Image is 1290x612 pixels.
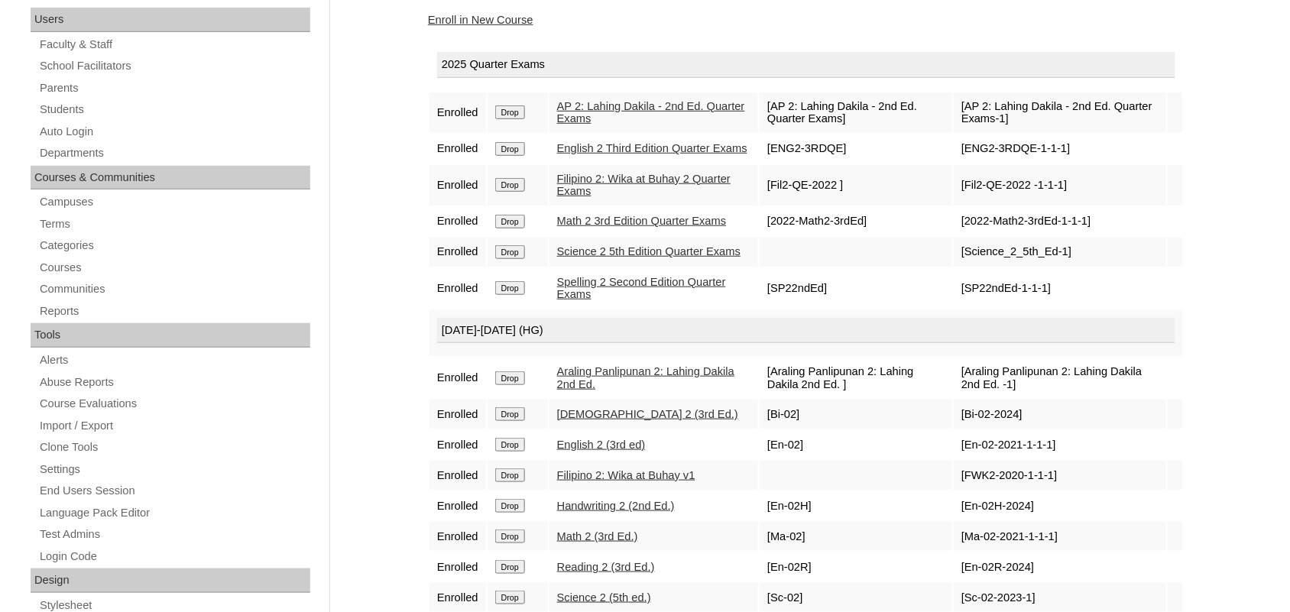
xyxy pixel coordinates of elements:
td: Enrolled [429,92,486,133]
a: Communities [38,280,310,299]
td: [En-02-2021-1-1-1] [954,430,1166,459]
input: Drop [495,245,525,259]
td: Enrolled [429,552,486,581]
a: Language Pack Editor [38,504,310,523]
input: Drop [495,438,525,452]
td: [En-02R-2024] [954,552,1166,581]
a: AP 2: Lahing Dakila - 2nd Ed. Quarter Exams [557,100,745,125]
a: Filipino 2: Wika at Buhay 2 Quarter Exams [557,173,731,198]
input: Drop [495,178,525,192]
a: Departments [38,144,310,163]
a: Students [38,100,310,119]
td: [ENG2-3RDQE] [760,134,952,164]
a: School Facilitators [38,57,310,76]
a: Reports [38,302,310,321]
a: Science 2 5th Edition Quarter Exams [557,245,741,257]
a: Categories [38,236,310,255]
a: Spelling 2 Second Edition Quarter Exams [557,276,726,301]
input: Drop [495,529,525,543]
div: Design [31,568,310,593]
a: Test Admins [38,525,310,544]
div: Tools [31,323,310,348]
a: Enroll in New Course [428,14,533,26]
input: Drop [495,105,525,119]
a: Math 2 (3rd Ed.) [557,530,638,542]
input: Drop [495,499,525,513]
td: [Araling Panlipunan 2: Lahing Dakila 2nd Ed. ] [760,358,952,398]
a: Science 2 (5th ed.) [557,591,651,604]
td: [En-02H-2024] [954,491,1166,520]
a: Filipino 2: Wika at Buhay v1 [557,469,695,481]
td: [En-02H] [760,491,952,520]
td: Enrolled [429,268,486,309]
td: [Sc-02-2023-1] [954,583,1166,612]
a: Auto Login [38,122,310,141]
a: Login Code [38,547,310,566]
div: 2025 Quarter Exams [437,52,1175,78]
input: Drop [495,281,525,295]
a: Faculty & Staff [38,35,310,54]
td: [En-02R] [760,552,952,581]
a: Handwriting 2 (2nd Ed.) [557,500,675,512]
input: Drop [495,215,525,228]
td: Enrolled [429,583,486,612]
a: Math 2 3rd Edition Quarter Exams [557,215,727,227]
a: Parents [38,79,310,98]
td: Enrolled [429,430,486,459]
td: [2022-Math2-3rdEd] [760,207,952,236]
a: English 2 (3rd ed) [557,439,646,451]
a: Courses [38,258,310,277]
a: Alerts [38,351,310,370]
td: [SP22ndEd-1-1-1] [954,268,1166,309]
a: Campuses [38,193,310,212]
td: Enrolled [429,134,486,164]
td: [2022-Math2-3rdEd-1-1-1] [954,207,1166,236]
td: Enrolled [429,461,486,490]
a: Import / Export [38,416,310,436]
input: Drop [495,371,525,385]
td: [Ma-02-2021-1-1-1] [954,522,1166,551]
a: Terms [38,215,310,234]
td: [Bi-02] [760,400,952,429]
td: Enrolled [429,522,486,551]
td: Enrolled [429,238,486,267]
input: Drop [495,560,525,574]
td: [FWK2-2020-1-1-1] [954,461,1166,490]
a: Abuse Reports [38,373,310,392]
td: Enrolled [429,207,486,236]
td: [Araling Panlipunan 2: Lahing Dakila 2nd Ed. -1] [954,358,1166,398]
td: [Bi-02-2024] [954,400,1166,429]
td: [Sc-02] [760,583,952,612]
td: [En-02] [760,430,952,459]
td: [ENG2-3RDQE-1-1-1] [954,134,1166,164]
td: [Fil2-QE-2022 -1-1-1] [954,165,1166,206]
div: [DATE]-[DATE] (HG) [437,318,1175,344]
td: Enrolled [429,400,486,429]
input: Drop [495,468,525,482]
a: Clone Tools [38,438,310,457]
div: Courses & Communities [31,166,310,190]
td: [Fil2-QE-2022 ] [760,165,952,206]
a: Course Evaluations [38,394,310,413]
td: [SP22ndEd] [760,268,952,309]
input: Drop [495,142,525,156]
a: [DEMOGRAPHIC_DATA] 2 (3rd Ed.) [557,408,738,420]
a: Araling Panlipunan 2: Lahing Dakila 2nd Ed. [557,365,734,390]
td: [Science_2_5th_Ed-1] [954,238,1166,267]
td: Enrolled [429,491,486,520]
a: English 2 Third Edition Quarter Exams [557,142,747,154]
input: Drop [495,407,525,421]
td: [Ma-02] [760,522,952,551]
input: Drop [495,591,525,604]
a: End Users Session [38,481,310,500]
a: Settings [38,460,310,479]
td: [AP 2: Lahing Dakila - 2nd Ed. Quarter Exams] [760,92,952,133]
div: Users [31,8,310,32]
td: [AP 2: Lahing Dakila - 2nd Ed. Quarter Exams-1] [954,92,1166,133]
td: Enrolled [429,358,486,398]
a: Reading 2 (3rd Ed.) [557,561,655,573]
td: Enrolled [429,165,486,206]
